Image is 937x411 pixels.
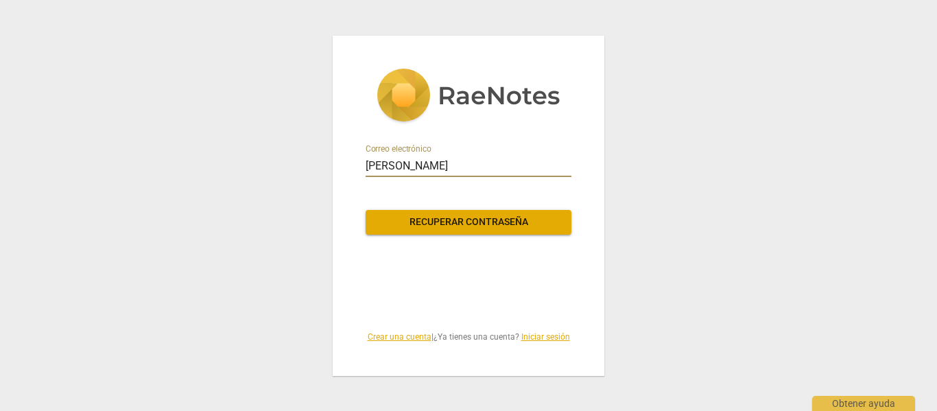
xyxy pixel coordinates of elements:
label: Correo electrónico [366,145,431,153]
div: Obtener ayuda [812,396,915,411]
img: 5ac2273c67554f335776073100b6d88f.svg [377,69,560,125]
span: Recuperar contraseña [377,215,560,229]
button: Recuperar contraseña [366,210,571,235]
span: | ¿Ya tienes una cuenta? [366,331,571,343]
a: Crear una cuenta [368,332,431,342]
a: Iniciar sesión [521,332,570,342]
